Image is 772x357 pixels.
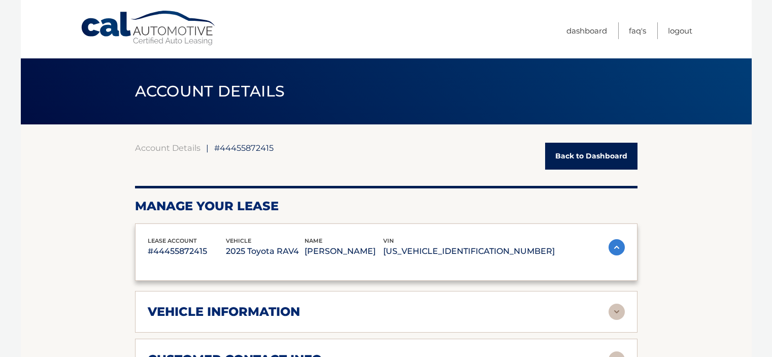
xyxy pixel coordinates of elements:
span: | [206,143,209,153]
p: [US_VEHICLE_IDENTIFICATION_NUMBER] [383,244,555,258]
span: #44455872415 [214,143,274,153]
a: Dashboard [566,22,607,39]
span: lease account [148,237,197,244]
h2: Manage Your Lease [135,199,637,214]
p: [PERSON_NAME] [305,244,383,258]
a: Back to Dashboard [545,143,637,170]
a: FAQ's [629,22,646,39]
img: accordion-active.svg [609,239,625,255]
a: Logout [668,22,692,39]
span: vehicle [226,237,251,244]
p: #44455872415 [148,244,226,258]
a: Cal Automotive [80,10,217,46]
a: Account Details [135,143,200,153]
img: accordion-rest.svg [609,304,625,320]
p: 2025 Toyota RAV4 [226,244,305,258]
span: ACCOUNT DETAILS [135,82,285,101]
span: name [305,237,322,244]
span: vin [383,237,394,244]
h2: vehicle information [148,304,300,319]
